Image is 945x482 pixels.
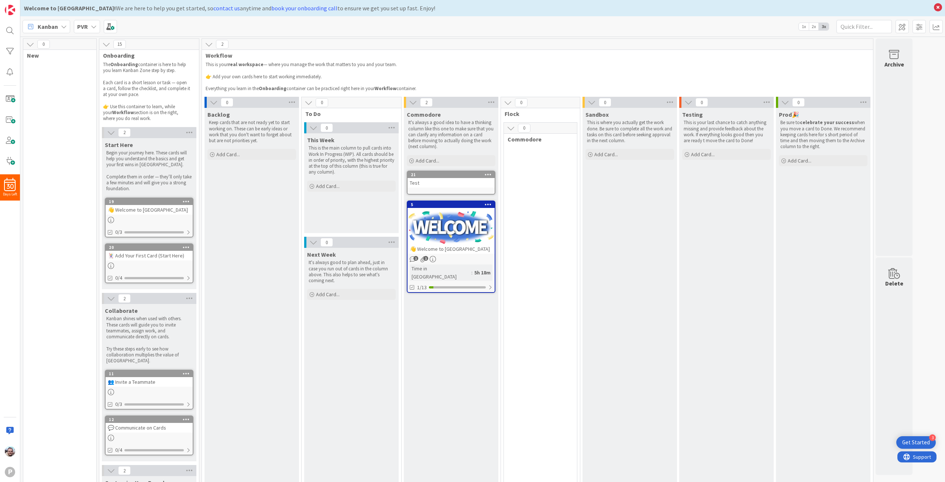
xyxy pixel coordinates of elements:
div: 👋 Welcome to [GEOGRAPHIC_DATA] [106,205,193,215]
a: contact us [213,4,240,12]
div: 5h 18m [472,269,492,277]
div: 11👥 Invite a Teammate [106,370,193,387]
span: 1x [799,23,809,30]
div: 12 [106,416,193,423]
span: 3x [819,23,829,30]
span: 0 [792,98,805,107]
p: It's always a good idea to have a thinking column like this one to make sure that you can clarify... [408,120,494,150]
span: Add Card... [594,151,618,158]
span: Add Card... [316,291,340,298]
div: 💬 Communicate on Cards [106,423,193,433]
span: 0 [320,238,333,247]
span: 0 [37,40,50,49]
strong: celebrate your success [800,119,854,126]
p: This is your last chance to catch anything missing and provide feedback about the work. If everyt... [684,120,769,144]
span: Add Card... [216,151,240,158]
p: Begin your journey here. These cards will help you understand the basics and get your first wins ... [106,150,192,168]
div: 3 [929,434,936,441]
p: Each card is a short lesson or task — open a card, follow the checklist, and complete it at your ... [103,80,190,98]
div: 👋 Welcome to [GEOGRAPHIC_DATA] [408,244,495,254]
img: VN [5,446,15,457]
strong: Workflow [375,85,396,92]
div: Time in [GEOGRAPHIC_DATA] [410,264,471,281]
div: 5 [411,202,495,207]
div: 11 [109,371,193,376]
span: 2 [216,40,228,49]
p: This is where you actually get the work done. Be sure to complete all the work and tasks on this ... [587,120,673,144]
div: 👥 Invite a Teammate [106,377,193,387]
b: Welcome to [GEOGRAPHIC_DATA]! [24,4,116,12]
span: 0 [316,98,328,107]
div: 5👋 Welcome to [GEOGRAPHIC_DATA] [408,201,495,254]
span: Testing [682,111,703,118]
span: This Week [307,136,334,144]
div: 20 [109,245,193,250]
span: 0 [221,98,233,107]
span: Backlog [207,111,230,118]
span: 30 [7,184,14,189]
span: 0 [695,98,708,107]
img: Visit kanbanzone.com [5,5,15,15]
span: : [471,269,472,277]
div: 21 [411,172,495,177]
span: 2 [118,294,131,303]
p: Keep cards that are not ready yet to start working on. These can be early ideas or work that you ... [209,120,295,144]
span: Prod🎉 [779,111,799,118]
div: 12💬 Communicate on Cards [106,416,193,433]
span: Add Card... [316,183,340,189]
span: Commodore [508,136,568,143]
div: 21 [408,171,495,178]
p: This is the main column to pull cards into Work In Progress (WIP). All cards should be in order o... [309,145,394,175]
strong: Workflow [112,109,134,116]
strong: real workspace [228,61,264,68]
span: Collaborate [105,307,138,314]
div: 19👋 Welcome to [GEOGRAPHIC_DATA] [106,198,193,215]
div: 20 [106,244,193,251]
p: The container is here to help you learn Kanban Zone step by step. [103,62,190,74]
span: 1/13 [417,284,427,291]
p: Kanban shines when used with others. These cards will guide you to invite teammates, assign work,... [106,316,192,340]
span: Support [16,1,34,10]
p: 👉 Use this container to learn, while your section is on the right, where you do real work. [103,104,190,122]
div: Get Started [902,439,930,446]
div: 19 [106,198,193,205]
div: Archive [884,60,904,69]
span: 0/3 [115,228,122,236]
div: 19 [109,199,193,204]
span: 0/3 [115,400,122,408]
div: We are here to help you get started, so anytime and to ensure we get you set up fast. Enjoy! [24,4,930,13]
strong: Onboarding [259,85,286,92]
div: Test [408,178,495,188]
span: Add Card... [416,157,439,164]
span: Kanban [38,22,58,31]
a: book your onboarding call [271,4,337,12]
span: Start Here [105,141,133,148]
span: 0 [320,123,333,132]
span: Workflow [206,52,864,59]
span: 15 [113,40,126,49]
span: 1 [423,256,428,261]
p: Everything you learn in the container can be practiced right here in your container. [206,86,869,92]
span: Sandbox [585,111,609,118]
p: 👉 Add your own cards here to start working immediately. [206,74,869,80]
span: 0 [518,124,530,133]
span: 2 [118,466,131,475]
input: Quick Filter... [836,20,892,33]
p: This is your — where you manage the work that matters to you and your team. [206,62,869,68]
div: 20🃏 Add Your First Card (Start Here) [106,244,193,260]
div: 12 [109,417,193,422]
div: Delete [885,279,903,288]
span: New [27,52,87,59]
span: Flock [505,110,571,117]
span: 2x [809,23,819,30]
span: 1 [413,256,418,261]
span: 0/4 [115,446,122,454]
span: 2 [118,128,131,137]
span: Onboarding [103,52,190,59]
span: To Do [305,110,392,117]
span: 2 [420,98,433,107]
p: Complete them in order — they’ll only take a few minutes and will give you a strong foundation. [106,174,192,192]
b: PVR [77,23,88,30]
span: Add Card... [788,157,811,164]
div: 21Test [408,171,495,188]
